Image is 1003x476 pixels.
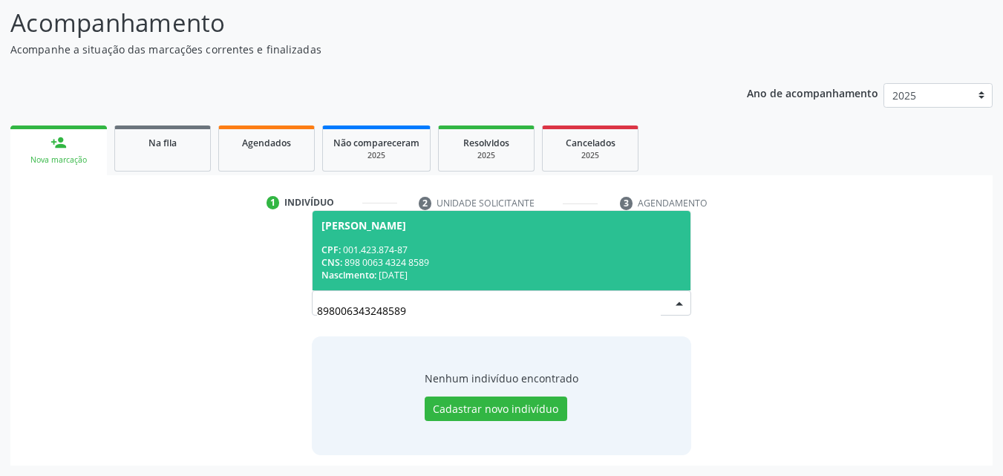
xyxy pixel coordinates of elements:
p: Acompanhe a situação das marcações correntes e finalizadas [10,42,698,57]
span: Não compareceram [333,137,419,149]
p: Acompanhamento [10,4,698,42]
span: Agendados [242,137,291,149]
div: Nenhum indivíduo encontrado [425,371,578,386]
div: 1 [267,196,280,209]
div: person_add [50,134,67,151]
div: 898 0063 4324 8589 [321,256,682,269]
div: 2025 [333,150,419,161]
div: [DATE] [321,269,682,281]
input: Busque por nome, CNS ou CPF [317,296,661,325]
span: Resolvidos [463,137,509,149]
span: Na fila [148,137,177,149]
span: CPF: [321,244,341,256]
span: Cancelados [566,137,615,149]
div: Indivíduo [284,196,334,209]
div: Nova marcação [21,154,97,166]
span: Nascimento: [321,269,376,281]
span: CNS: [321,256,342,269]
div: 2025 [553,150,627,161]
div: [PERSON_NAME] [321,220,406,232]
div: 001.423.874-87 [321,244,682,256]
div: 2025 [449,150,523,161]
button: Cadastrar novo indivíduo [425,397,567,422]
p: Ano de acompanhamento [747,83,878,102]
